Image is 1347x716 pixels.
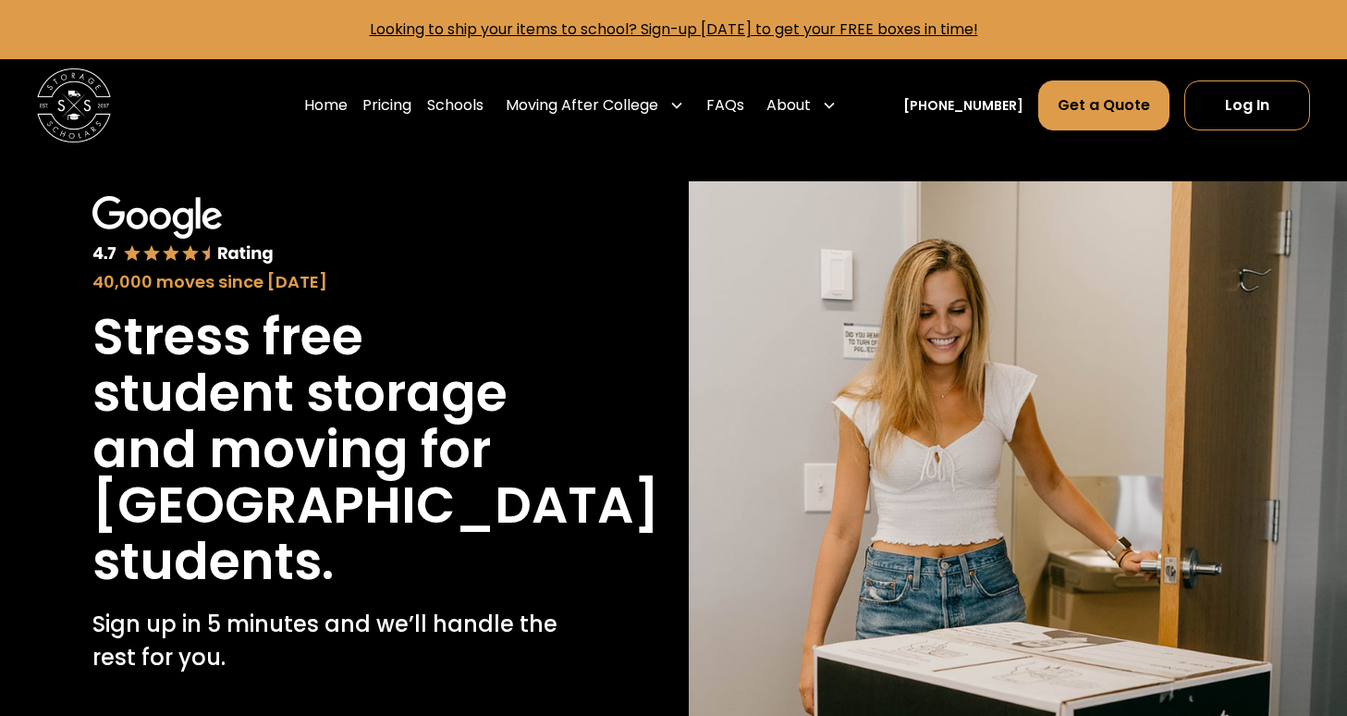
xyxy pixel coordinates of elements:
p: Sign up in 5 minutes and we’ll handle the rest for you. [92,608,567,674]
div: Moving After College [506,94,658,117]
a: Looking to ship your items to school? Sign-up [DATE] to get your FREE boxes in time! [370,19,978,40]
div: About [766,94,811,117]
a: Get a Quote [1038,80,1169,130]
a: FAQs [706,80,744,131]
a: Home [304,80,348,131]
img: Google 4.7 star rating [92,196,274,265]
a: Log In [1184,80,1310,130]
h1: [GEOGRAPHIC_DATA] [92,477,659,534]
div: 40,000 moves since [DATE] [92,269,567,294]
div: Moving After College [498,80,692,131]
h1: Stress free student storage and moving for [92,309,567,477]
h1: students. [92,534,334,590]
a: [PHONE_NUMBER] [903,96,1023,116]
a: Pricing [362,80,411,131]
div: About [759,80,844,131]
a: Schools [427,80,484,131]
img: Storage Scholars main logo [37,68,111,142]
